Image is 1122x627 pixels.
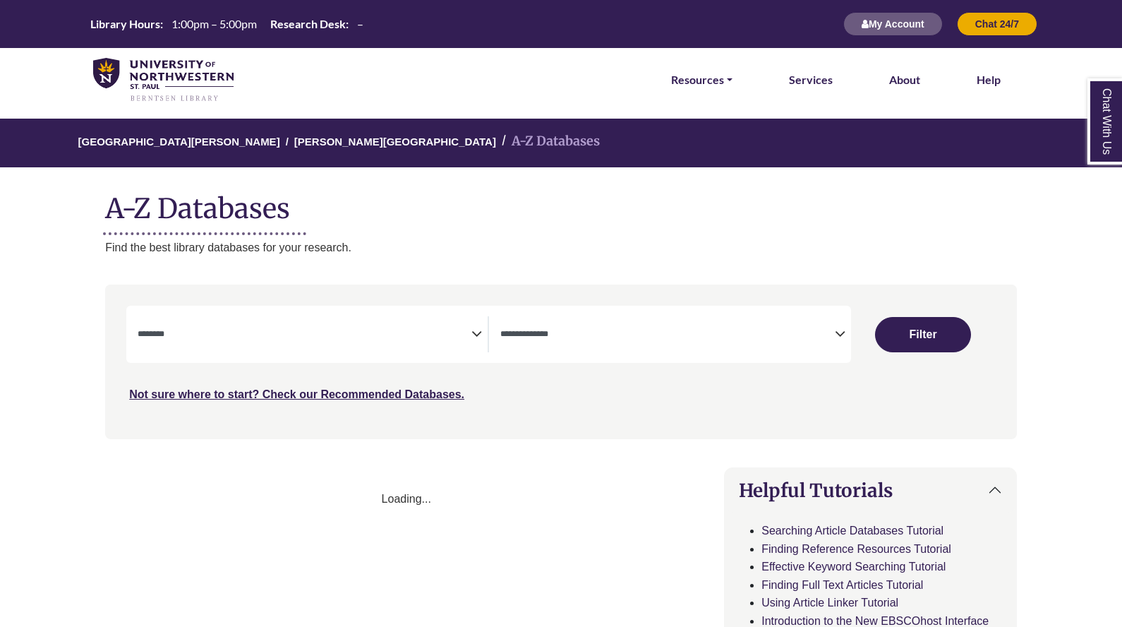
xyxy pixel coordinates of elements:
[725,468,1016,513] button: Helpful Tutorials
[105,239,1017,257] p: Find the best library databases for your research.
[761,561,946,573] a: Effective Keyword Searching Tutorial
[105,285,1017,438] nav: Search filters
[889,71,920,89] a: About
[265,16,349,31] th: Research Desk:
[761,525,943,537] a: Searching Article Databases Tutorial
[105,181,1017,225] h1: A-Z Databases
[977,71,1001,89] a: Help
[105,119,1017,167] nav: breadcrumb
[500,330,834,341] textarea: Filter
[105,490,707,508] div: Loading...
[138,330,471,341] textarea: Filter
[294,133,496,148] a: [PERSON_NAME][GEOGRAPHIC_DATA]
[129,388,464,400] a: Not sure where to start? Check our Recommended Databases.
[671,71,732,89] a: Resources
[843,12,943,36] button: My Account
[843,18,943,30] a: My Account
[875,317,971,352] button: Submit for Search Results
[957,18,1037,30] a: Chat 24/7
[789,71,833,89] a: Services
[496,131,600,152] li: A-Z Databases
[357,17,363,30] span: –
[761,579,923,591] a: Finding Full Text Articles Tutorial
[761,543,951,555] a: Finding Reference Resources Tutorial
[93,58,234,102] img: library_home
[85,16,164,31] th: Library Hours:
[85,16,369,30] table: Hours Today
[761,597,898,609] a: Using Article Linker Tutorial
[957,12,1037,36] button: Chat 24/7
[85,16,369,32] a: Hours Today
[171,17,257,30] span: 1:00pm – 5:00pm
[78,133,280,148] a: [GEOGRAPHIC_DATA][PERSON_NAME]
